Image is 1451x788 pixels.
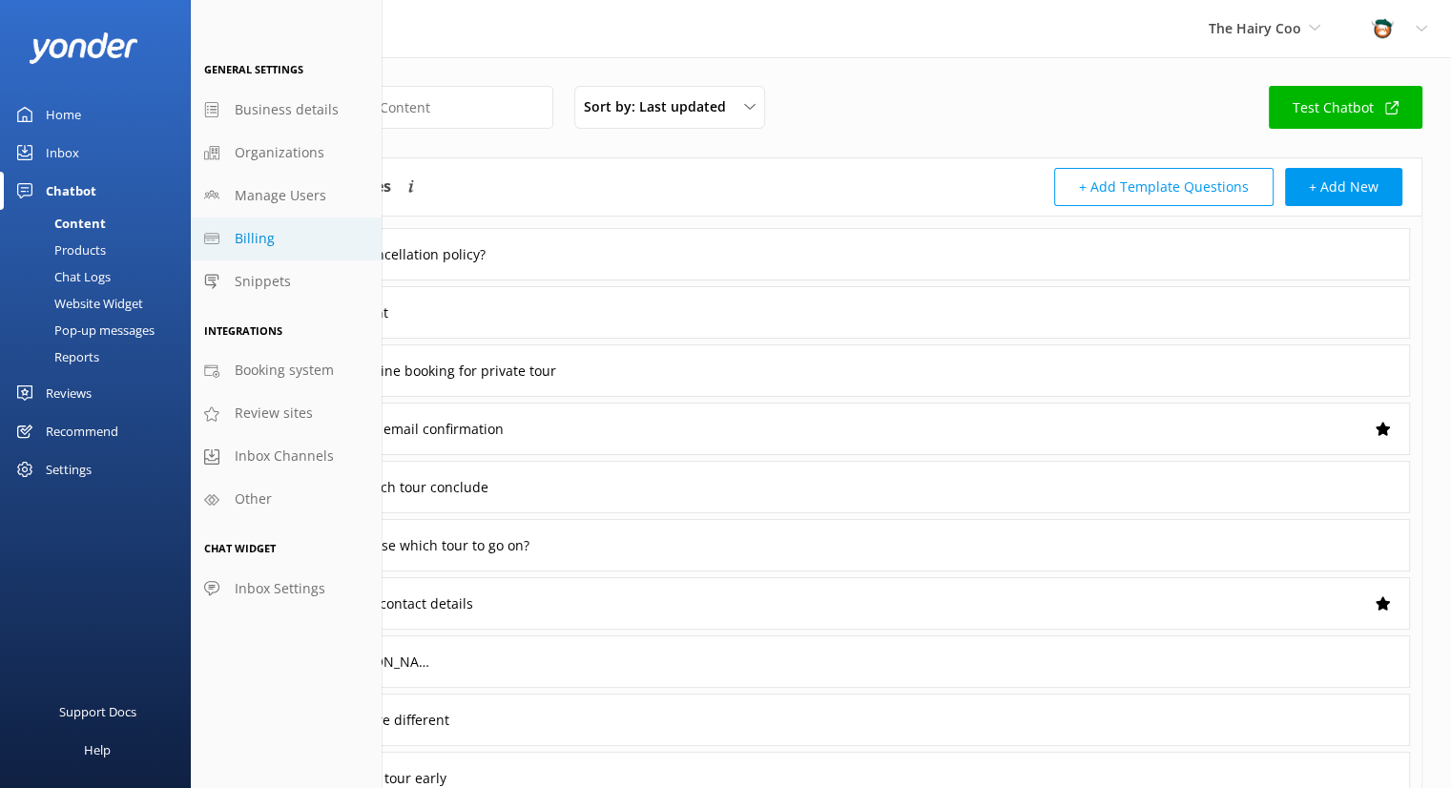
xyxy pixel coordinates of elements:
[235,578,325,599] span: Inbox Settings
[46,450,92,488] div: Settings
[11,210,106,237] div: Content
[235,446,334,467] span: Inbox Channels
[1209,19,1301,37] span: The Hairy Coo
[204,323,282,338] span: Integrations
[191,478,382,521] a: Other
[191,392,382,435] a: Review sites
[191,89,382,132] a: Business details
[1269,86,1422,129] a: Test Chatbot
[219,86,553,129] input: Search all Chatbot Content
[204,62,303,76] span: General Settings
[235,142,324,163] span: Organizations
[11,263,111,290] div: Chat Logs
[1054,168,1274,206] button: + Add Template Questions
[11,317,155,343] div: Pop-up messages
[235,185,326,206] span: Manage Users
[29,32,138,64] img: yonder-white-logo.png
[191,349,382,392] a: Booking system
[11,290,143,317] div: Website Widget
[191,260,382,303] a: Snippets
[191,435,382,478] a: Inbox Channels
[11,237,106,263] div: Products
[235,403,313,424] span: Review sites
[584,96,737,117] span: Sort by: Last updated
[11,317,191,343] a: Pop-up messages
[84,731,111,769] div: Help
[59,693,136,731] div: Support Docs
[1368,14,1397,43] img: 457-1738239164.png
[46,172,96,210] div: Chatbot
[191,568,382,611] a: Inbox Settings
[11,263,191,290] a: Chat Logs
[11,210,191,237] a: Content
[11,343,99,370] div: Reports
[191,175,382,218] a: Manage Users
[11,290,191,317] a: Website Widget
[46,412,118,450] div: Recommend
[204,541,276,555] span: Chat Widget
[11,343,191,370] a: Reports
[46,95,81,134] div: Home
[235,271,291,292] span: Snippets
[235,488,272,509] span: Other
[235,360,334,381] span: Booking system
[11,237,191,263] a: Products
[235,228,275,249] span: Billing
[191,132,382,175] a: Organizations
[46,134,79,172] div: Inbox
[235,99,339,120] span: Business details
[191,218,382,260] a: Billing
[46,374,92,412] div: Reviews
[1285,168,1402,206] button: + Add New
